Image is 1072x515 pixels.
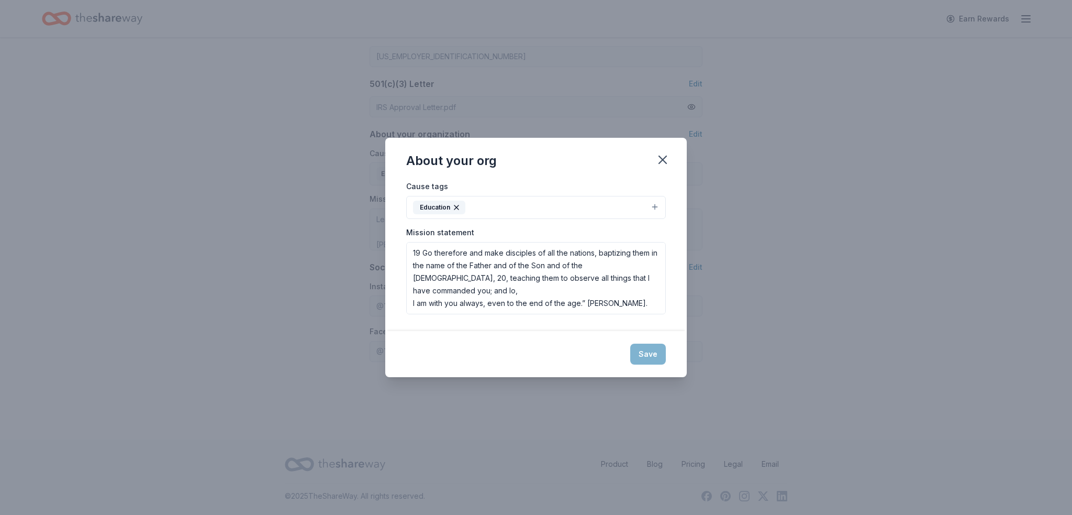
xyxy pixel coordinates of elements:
[406,181,448,192] label: Cause tags
[406,227,474,238] label: Mission statement
[406,196,666,219] button: Education
[406,152,497,169] div: About your org
[406,242,666,314] textarea: Leading people to land and learn to lodge in [DEMOGRAPHIC_DATA]! [PERSON_NAME] 28:19-20 19 Go the...
[413,201,465,214] div: Education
